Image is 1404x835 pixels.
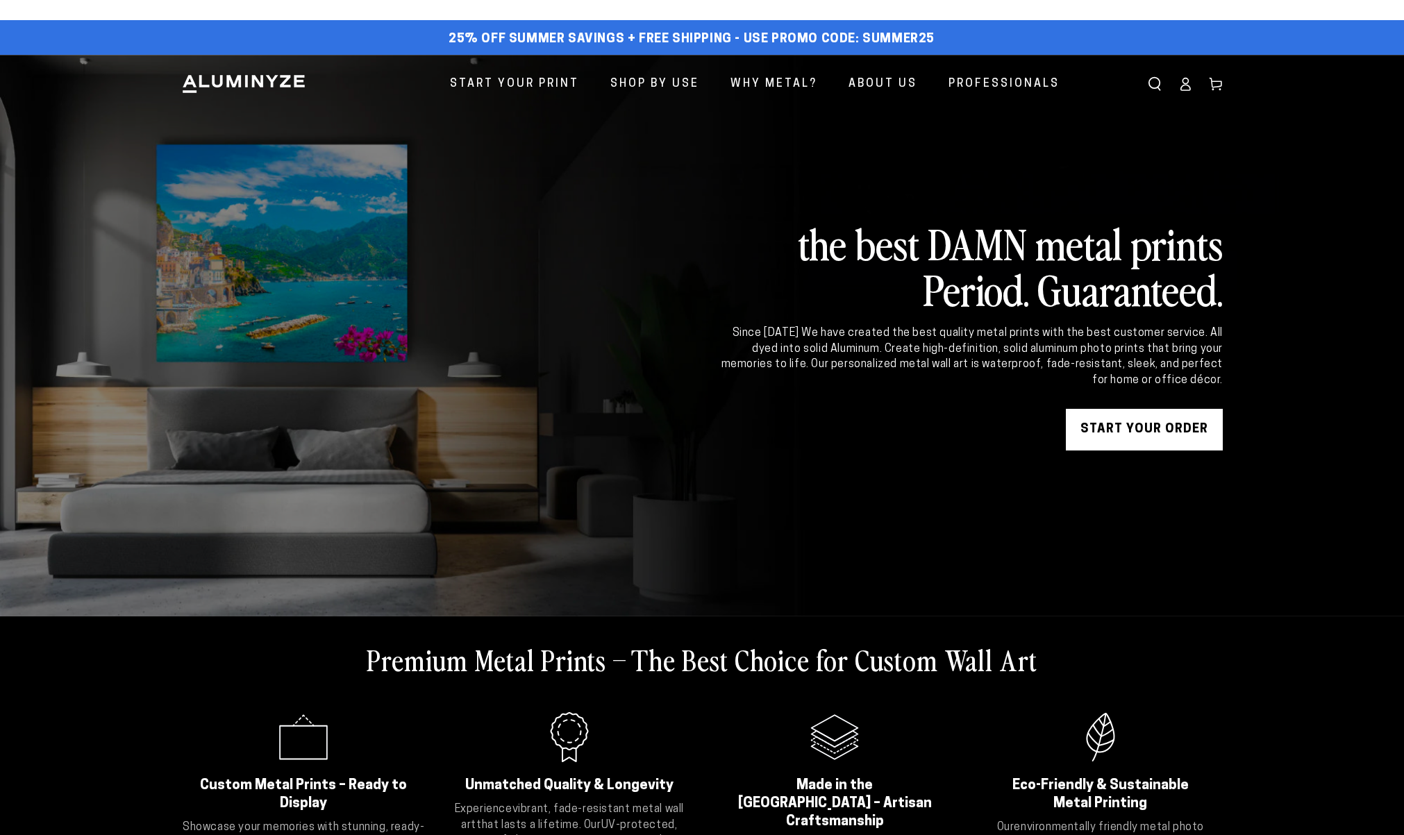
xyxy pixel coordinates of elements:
strong: vibrant, fade-resistant metal wall art [461,804,684,830]
a: Professionals [938,66,1070,103]
span: 25% off Summer Savings + Free Shipping - Use Promo Code: SUMMER25 [449,32,935,47]
a: Shop By Use [600,66,710,103]
h2: Unmatched Quality & Longevity [465,777,675,795]
div: Since [DATE] We have created the best quality metal prints with the best customer service. All dy... [719,326,1223,388]
h2: Custom Metal Prints – Ready to Display [199,777,409,813]
span: Shop By Use [610,74,699,94]
a: About Us [838,66,928,103]
span: Why Metal? [730,74,817,94]
span: About Us [849,74,917,94]
a: Start Your Print [440,66,590,103]
h2: Made in the [GEOGRAPHIC_DATA] – Artisan Craftsmanship [730,777,940,831]
span: Start Your Print [450,74,579,94]
h2: the best DAMN metal prints Period. Guaranteed. [719,220,1223,312]
span: Professionals [948,74,1060,94]
a: START YOUR Order [1066,409,1223,450]
img: Aluminyze [181,74,306,94]
h2: Premium Metal Prints – The Best Choice for Custom Wall Art [367,641,1037,677]
a: Why Metal? [720,66,828,103]
summary: Search our site [1139,69,1170,99]
h2: Eco-Friendly & Sustainable Metal Printing [996,777,1206,813]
